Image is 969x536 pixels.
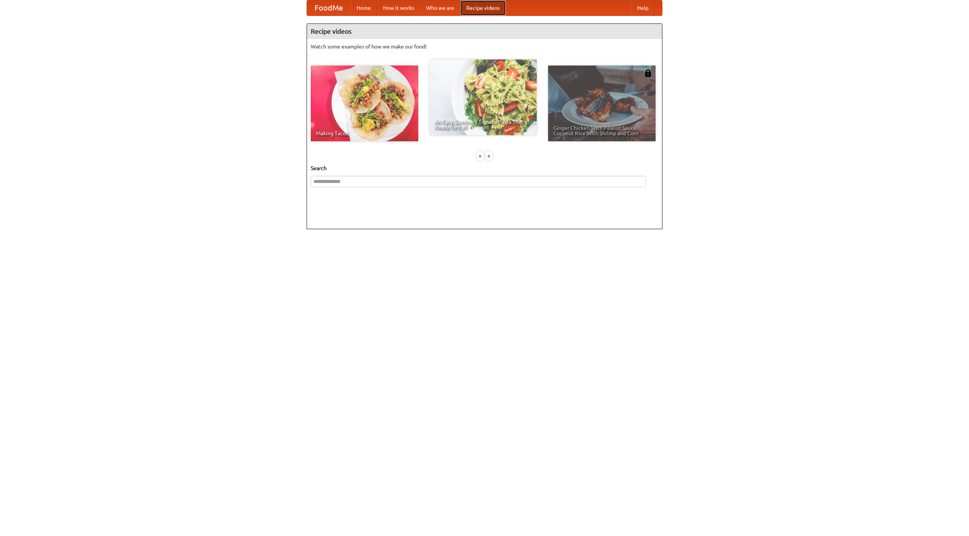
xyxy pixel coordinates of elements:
h5: Search [311,164,658,172]
h4: Recipe videos [307,24,662,39]
a: Home [351,0,377,16]
a: Who we are [420,0,460,16]
a: Making Tacos [311,66,418,141]
a: FoodMe [307,0,351,16]
a: Help [631,0,654,16]
span: Making Tacos [316,131,413,136]
a: Recipe videos [460,0,506,16]
span: An Easy, Summery Tomato Pasta That's Ready for Fall [435,119,531,130]
div: « [477,151,483,161]
p: Watch some examples of how we make our food! [311,43,658,50]
a: An Easy, Summery Tomato Pasta That's Ready for Fall [429,59,537,135]
a: How it works [377,0,420,16]
img: 483408.png [644,69,652,77]
div: » [486,151,492,161]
